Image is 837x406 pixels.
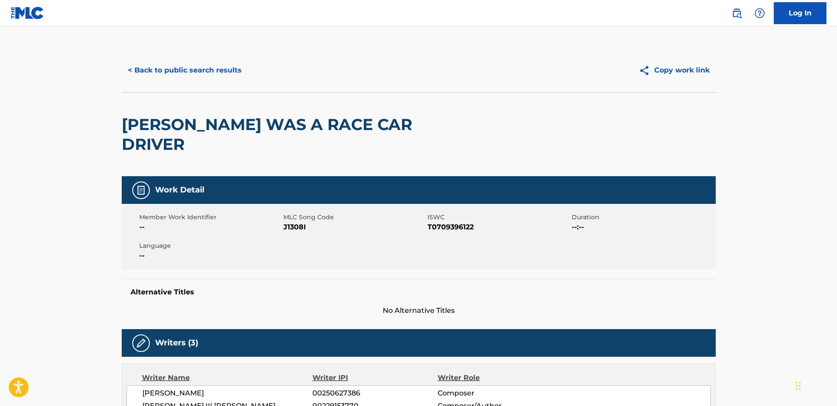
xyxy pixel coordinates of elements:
img: Copy work link [639,65,654,76]
span: Duration [572,213,714,222]
a: Public Search [728,4,746,22]
h5: Work Detail [155,185,204,195]
span: -- [139,222,281,232]
span: Member Work Identifier [139,213,281,222]
div: Writer Role [438,373,551,383]
span: No Alternative Titles [122,305,716,316]
span: Composer [438,388,551,399]
a: Log In [774,2,826,24]
h5: Writers (3) [155,338,198,348]
img: help [754,8,765,18]
div: Writer IPI [312,373,438,383]
div: Drag [796,373,801,399]
button: Copy work link [633,59,716,81]
span: Language [139,241,281,250]
div: Writer Name [142,373,313,383]
h2: [PERSON_NAME] WAS A RACE CAR DRIVER [122,115,478,154]
h5: Alternative Titles [130,288,707,297]
img: search [732,8,742,18]
iframe: Chat Widget [793,364,837,406]
span: --:-- [572,222,714,232]
span: 00250627386 [312,388,437,399]
span: J1308I [283,222,425,232]
span: ISWC [428,213,569,222]
span: MLC Song Code [283,213,425,222]
div: Help [751,4,768,22]
span: [PERSON_NAME] [142,388,313,399]
img: Writers [136,338,146,348]
span: -- [139,250,281,261]
span: T0709396122 [428,222,569,232]
button: < Back to public search results [122,59,248,81]
img: Work Detail [136,185,146,196]
img: MLC Logo [11,7,44,19]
